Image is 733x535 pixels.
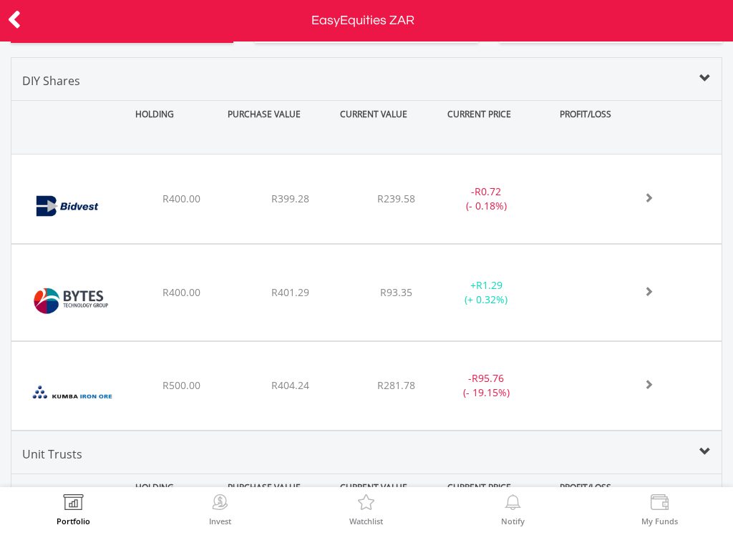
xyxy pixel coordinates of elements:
a: Portfolio [57,494,90,525]
a: My Funds [641,494,678,525]
div: HOLDING [94,474,208,501]
span: DIY Shares [22,73,80,89]
div: CURRENT VALUE [321,101,427,127]
span: R401.29 [271,285,309,299]
a: Notify [501,494,525,525]
div: PROFIT/LOSS [532,101,639,127]
label: Watchlist [349,517,383,525]
div: - (- 0.18%) [438,185,534,213]
span: R1.29 [476,278,503,292]
div: - (- 19.15%) [438,371,534,400]
img: View Funds [649,494,671,514]
img: Watchlist [355,494,377,514]
span: R404.24 [271,378,309,392]
div: CURRENT PRICE [429,101,529,127]
a: Watchlist [349,494,383,525]
img: Invest Now [209,494,231,514]
span: R281.78 [377,378,415,392]
img: View Portfolio [62,494,84,514]
div: CURRENT PRICE [429,474,529,501]
label: Invest [209,517,231,525]
span: R93.35 [380,285,412,299]
div: + (+ 0.32%) [438,278,534,307]
img: EQU.ZA.BYI.png [19,262,125,337]
div: PROFIT/LOSS [532,474,639,501]
img: EQU.ZA.KIO.png [19,360,125,426]
span: Unit Trusts [22,446,82,462]
span: R500.00 [162,378,200,392]
div: HOLDING [94,101,208,127]
span: R0.72 [475,185,501,198]
a: Invest [209,494,231,525]
div: PURCHASE VALUE [211,101,318,127]
label: Notify [501,517,525,525]
img: View Notifications [502,494,524,514]
span: R239.58 [377,192,415,205]
label: Portfolio [57,517,90,525]
div: PURCHASE VALUE [211,474,318,501]
div: CURRENT VALUE [321,474,427,501]
span: R95.76 [472,371,504,385]
span: R399.28 [271,192,309,205]
label: My Funds [641,517,678,525]
span: R400.00 [162,285,200,299]
img: EQU.ZA.BVT.png [19,172,125,239]
span: R400.00 [162,192,200,205]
